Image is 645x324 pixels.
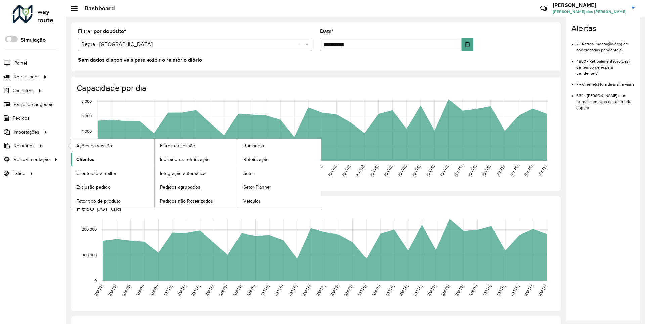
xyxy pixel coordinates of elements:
a: Roteirização [238,153,321,166]
text: 4,000 [81,129,92,133]
span: Exclusão pedido [76,184,111,191]
text: [DATE] [357,284,367,296]
text: [DATE] [537,164,547,177]
span: Veículos [243,197,261,205]
a: Romaneio [238,139,321,152]
label: Simulação [20,36,46,44]
text: [DATE] [524,164,533,177]
text: [DATE] [455,284,464,296]
span: Romaneio [243,142,264,149]
h4: Capacidade por dia [77,83,554,93]
a: Clientes [71,153,154,166]
li: 4960 - Retroalimentação(ões) de tempo de espera pendente(s) [576,53,635,76]
text: 8,000 [81,99,92,103]
text: [DATE] [327,164,337,177]
text: [DATE] [121,284,131,296]
label: Filtrar por depósito [78,27,126,35]
text: [DATE] [355,164,365,177]
text: [DATE] [260,284,270,296]
text: [DATE] [302,284,311,296]
span: Clear all [298,40,304,48]
span: Relatórios [14,142,35,149]
text: [DATE] [510,164,519,177]
text: 200,000 [82,227,97,231]
span: Setor [243,170,254,177]
text: [DATE] [218,284,228,296]
text: [DATE] [191,284,201,296]
text: 6,000 [81,114,92,118]
text: [DATE] [330,284,339,296]
span: Pedidos agrupados [160,184,200,191]
span: Setor Planner [243,184,271,191]
li: 7 - Retroalimentação(ões) de coordenadas pendente(s) [576,36,635,53]
text: [DATE] [468,284,478,296]
span: Pedidos [13,115,30,122]
a: Ações da sessão [71,139,154,152]
text: [DATE] [482,284,492,296]
a: Veículos [238,194,321,208]
text: [DATE] [537,284,547,296]
a: Filtros da sessão [155,139,238,152]
span: Importações [14,129,39,136]
span: Painel [14,60,27,67]
span: Filtros da sessão [160,142,195,149]
span: Roteirizador [14,73,39,80]
a: Contato Rápido [536,1,551,16]
text: [DATE] [149,284,159,296]
h4: Alertas [571,24,635,33]
text: [DATE] [246,284,256,296]
span: Integração automática [160,170,205,177]
span: Indicadores roteirização [160,156,210,163]
span: Tático [13,170,25,177]
text: [DATE] [177,284,186,296]
text: [DATE] [383,164,393,177]
h3: [PERSON_NAME] [553,2,627,8]
text: [DATE] [274,284,284,296]
text: [DATE] [510,284,520,296]
text: [DATE] [397,164,407,177]
span: Retroalimentação [14,156,50,163]
a: Fator tipo de produto [71,194,154,208]
text: [DATE] [454,164,463,177]
text: [DATE] [496,284,506,296]
label: Sem dados disponíveis para exibir o relatório diário [78,56,202,64]
a: Clientes fora malha [71,167,154,180]
text: [DATE] [288,284,298,296]
text: 100,000 [83,253,97,257]
text: [DATE] [205,284,214,296]
text: [DATE] [439,164,449,177]
span: [PERSON_NAME] dos [PERSON_NAME] [553,9,627,15]
span: Clientes fora malha [76,170,116,177]
text: [DATE] [413,284,423,296]
li: 664 - [PERSON_NAME] sem retroalimentação de tempo de espera [576,87,635,111]
span: Pedidos não Roteirizados [160,197,213,205]
text: [DATE] [385,284,395,296]
span: Ações da sessão [76,142,112,149]
text: [DATE] [524,284,533,296]
text: [DATE] [315,284,325,296]
text: [DATE] [399,284,408,296]
text: [DATE] [369,164,379,177]
a: Setor Planner [238,180,321,194]
text: [DATE] [163,284,173,296]
a: Indicadores roteirização [155,153,238,166]
a: Pedidos não Roteirizados [155,194,238,208]
text: [DATE] [411,164,421,177]
text: [DATE] [425,164,435,177]
a: Integração automática [155,167,238,180]
h2: Dashboard [78,5,115,12]
span: Fator tipo de produto [76,197,121,205]
text: [DATE] [427,284,436,296]
a: Setor [238,167,321,180]
text: [DATE] [341,164,351,177]
text: [DATE] [481,164,491,177]
a: Pedidos agrupados [155,180,238,194]
text: [DATE] [135,284,145,296]
span: Clientes [76,156,94,163]
text: [DATE] [94,284,103,296]
label: Data [320,27,334,35]
text: [DATE] [496,164,505,177]
text: [DATE] [107,284,117,296]
span: Roteirização [243,156,269,163]
button: Choose Date [462,38,473,51]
